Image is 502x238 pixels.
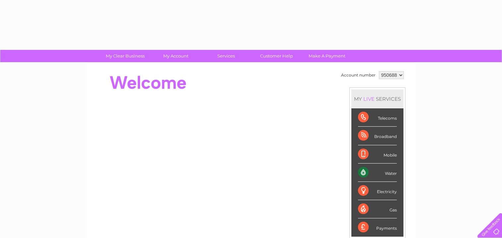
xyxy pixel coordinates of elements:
[358,108,397,127] div: Telecoms
[358,218,397,236] div: Payments
[358,164,397,182] div: Water
[199,50,253,62] a: Services
[98,50,153,62] a: My Clear Business
[300,50,354,62] a: Make A Payment
[362,96,376,102] div: LIVE
[351,89,403,108] div: MY SERVICES
[339,69,377,81] td: Account number
[358,200,397,218] div: Gas
[358,145,397,164] div: Mobile
[358,182,397,200] div: Electricity
[358,127,397,145] div: Broadband
[249,50,304,62] a: Customer Help
[148,50,203,62] a: My Account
